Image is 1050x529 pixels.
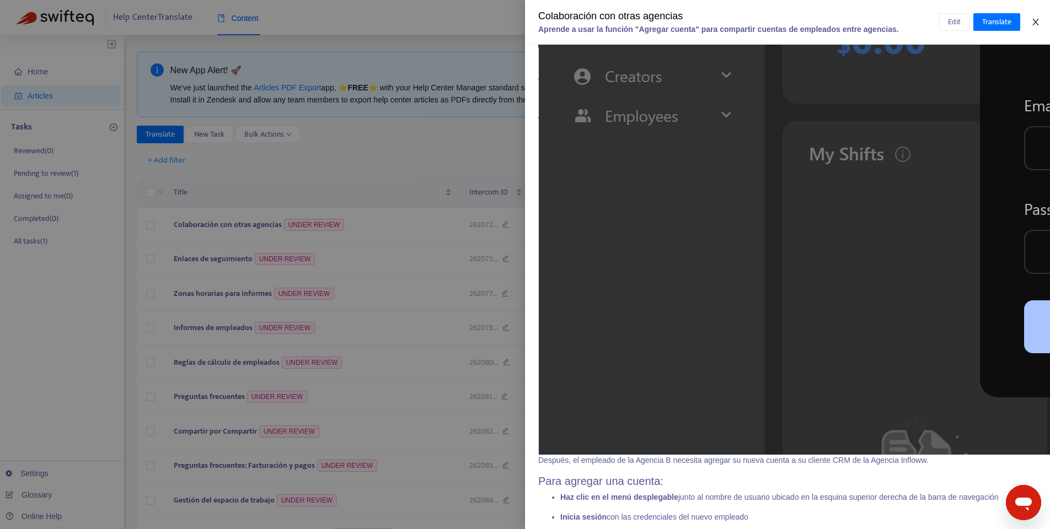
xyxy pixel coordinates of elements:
[538,24,939,35] div: Aprende a usar la función "Agregar cuenta" para compartir cuentas de empleados entre agencias.
[973,13,1020,31] button: Translate
[948,16,961,28] span: Edit
[560,512,607,521] b: Inicia sesión
[560,511,1037,523] p: con las credenciales del nuevo empleado
[982,16,1011,28] span: Translate
[560,493,678,501] b: Haz clic en el menú desplegable
[538,9,939,24] div: Colaboración con otras agencias
[560,492,1037,503] p: junto al nombre de usuario ubicado en la esquina superior derecha de la barra de navegación
[1006,485,1041,520] iframe: Button to launch messaging window
[1031,18,1040,26] span: close
[939,13,969,31] button: Edit
[538,474,1037,488] h2: Para agregar una cuenta:
[538,455,1037,466] p: Después, el empleado de la Agencia B necesita agregar su nueva cuenta a su cliente CRM de la Agen...
[1028,17,1043,28] button: Close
